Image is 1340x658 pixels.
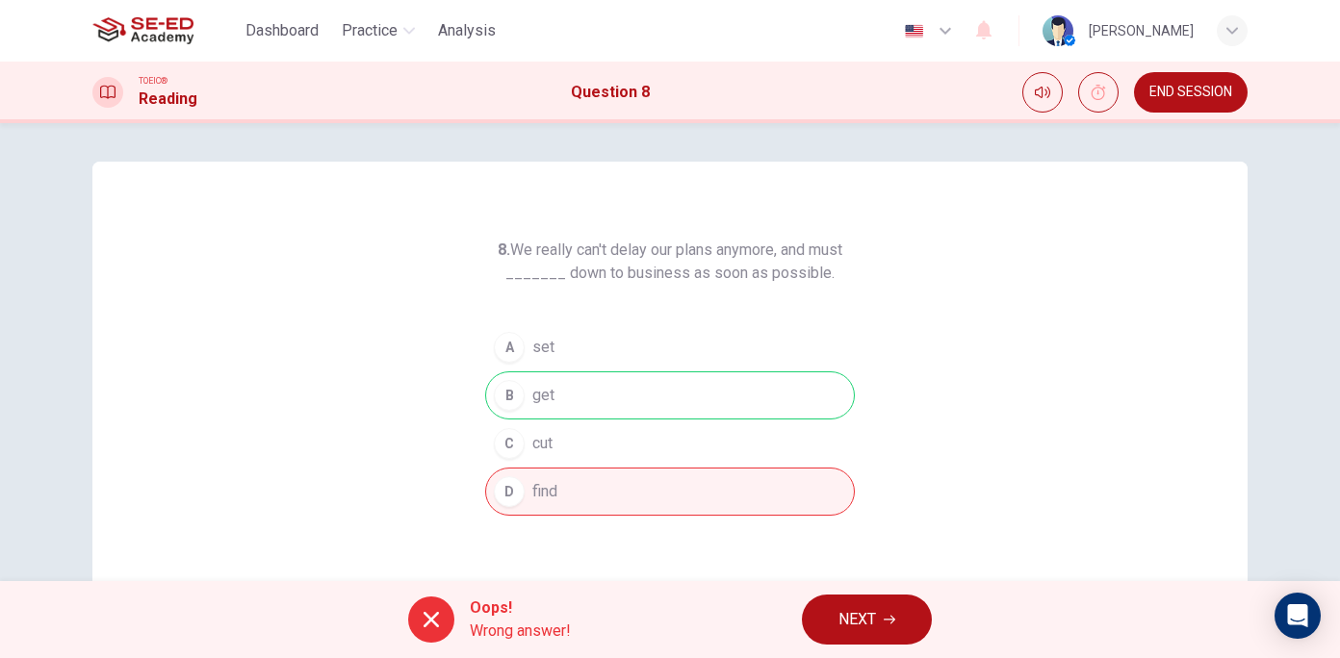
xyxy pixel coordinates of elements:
[438,19,496,42] span: Analysis
[838,606,876,633] span: NEXT
[1078,72,1119,113] div: Show
[902,24,926,38] img: en
[238,13,326,48] button: Dashboard
[92,12,193,50] img: SE-ED Academy logo
[342,19,398,42] span: Practice
[470,596,571,620] span: Oops!
[1043,15,1073,46] img: Profile picture
[470,620,571,643] span: Wrong answer!
[139,88,197,111] h1: Reading
[334,13,423,48] button: Practice
[802,595,932,645] button: NEXT
[245,19,319,42] span: Dashboard
[571,81,650,104] h1: Question 8
[485,239,855,285] h6: We really can't delay our plans anymore, and must _______ down to business as soon as possible.
[139,74,167,88] span: TOEIC®
[1134,72,1248,113] button: END SESSION
[1089,19,1194,42] div: [PERSON_NAME]
[1022,72,1063,113] div: Mute
[430,13,503,48] button: Analysis
[1149,85,1232,100] span: END SESSION
[1275,593,1321,639] div: Open Intercom Messenger
[92,12,238,50] a: SE-ED Academy logo
[498,240,510,259] strong: 8.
